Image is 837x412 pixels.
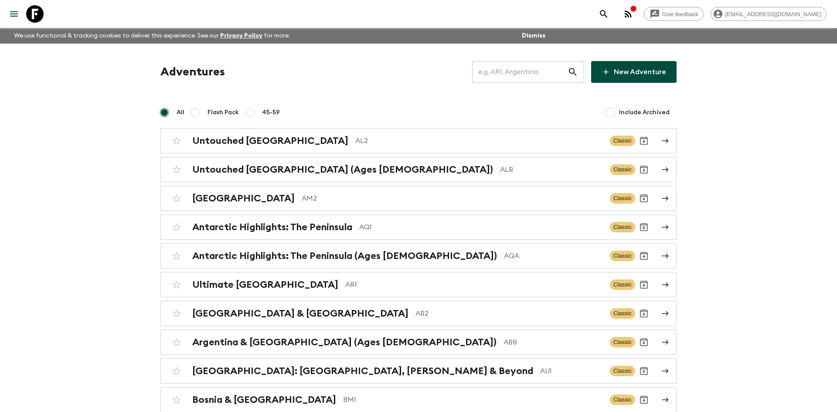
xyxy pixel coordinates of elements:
[343,395,603,405] p: BM1
[635,276,653,293] button: Archive
[610,337,635,347] span: Classic
[177,108,184,117] span: All
[160,330,677,355] a: Argentina & [GEOGRAPHIC_DATA] (Ages [DEMOGRAPHIC_DATA])ABBClassicArchive
[355,136,603,146] p: AL2
[192,250,497,262] h2: Antarctic Highlights: The Peninsula (Ages [DEMOGRAPHIC_DATA])
[192,164,493,175] h2: Untouched [GEOGRAPHIC_DATA] (Ages [DEMOGRAPHIC_DATA])
[262,108,280,117] span: 45-59
[160,272,677,297] a: Ultimate [GEOGRAPHIC_DATA]AR1ClassicArchive
[635,362,653,380] button: Archive
[635,391,653,409] button: Archive
[610,222,635,232] span: Classic
[504,251,603,261] p: AQA
[5,5,23,23] button: menu
[657,11,703,17] span: Give feedback
[160,128,677,153] a: Untouched [GEOGRAPHIC_DATA]AL2ClassicArchive
[192,308,408,319] h2: [GEOGRAPHIC_DATA] & [GEOGRAPHIC_DATA]
[415,308,603,319] p: AB2
[520,30,548,42] button: Dismiss
[711,7,827,21] div: [EMAIL_ADDRESS][DOMAIN_NAME]
[192,394,336,405] h2: Bosnia & [GEOGRAPHIC_DATA]
[192,193,295,204] h2: [GEOGRAPHIC_DATA]
[635,305,653,322] button: Archive
[359,222,603,232] p: AQ1
[160,243,677,269] a: Antarctic Highlights: The Peninsula (Ages [DEMOGRAPHIC_DATA])AQAClassicArchive
[610,279,635,290] span: Classic
[220,33,262,39] a: Privacy Policy
[160,301,677,326] a: [GEOGRAPHIC_DATA] & [GEOGRAPHIC_DATA]AB2ClassicArchive
[610,193,635,204] span: Classic
[635,132,653,150] button: Archive
[472,60,568,84] input: e.g. AR1, Argentina
[10,28,293,44] p: We use functional & tracking cookies to deliver this experience. See our for more.
[591,61,677,83] a: New Adventure
[160,157,677,182] a: Untouched [GEOGRAPHIC_DATA] (Ages [DEMOGRAPHIC_DATA])ALBClassicArchive
[192,221,352,233] h2: Antarctic Highlights: The Peninsula
[540,366,603,376] p: AU1
[610,366,635,376] span: Classic
[635,247,653,265] button: Archive
[160,63,225,81] h1: Adventures
[610,308,635,319] span: Classic
[610,395,635,405] span: Classic
[635,334,653,351] button: Archive
[610,251,635,261] span: Classic
[635,218,653,236] button: Archive
[345,279,603,290] p: AR1
[160,215,677,240] a: Antarctic Highlights: The PeninsulaAQ1ClassicArchive
[192,279,338,290] h2: Ultimate [GEOGRAPHIC_DATA]
[644,7,704,21] a: Give feedback
[595,5,612,23] button: search adventures
[302,193,603,204] p: AM2
[610,164,635,175] span: Classic
[721,11,826,17] span: [EMAIL_ADDRESS][DOMAIN_NAME]
[208,108,239,117] span: Flash Pack
[192,135,348,146] h2: Untouched [GEOGRAPHIC_DATA]
[610,136,635,146] span: Classic
[635,190,653,207] button: Archive
[192,337,497,348] h2: Argentina & [GEOGRAPHIC_DATA] (Ages [DEMOGRAPHIC_DATA])
[192,365,533,377] h2: [GEOGRAPHIC_DATA]: [GEOGRAPHIC_DATA], [PERSON_NAME] & Beyond
[504,337,603,347] p: ABB
[160,186,677,211] a: [GEOGRAPHIC_DATA]AM2ClassicArchive
[619,108,670,117] span: Include Archived
[635,161,653,178] button: Archive
[500,164,603,175] p: ALB
[160,358,677,384] a: [GEOGRAPHIC_DATA]: [GEOGRAPHIC_DATA], [PERSON_NAME] & BeyondAU1ClassicArchive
